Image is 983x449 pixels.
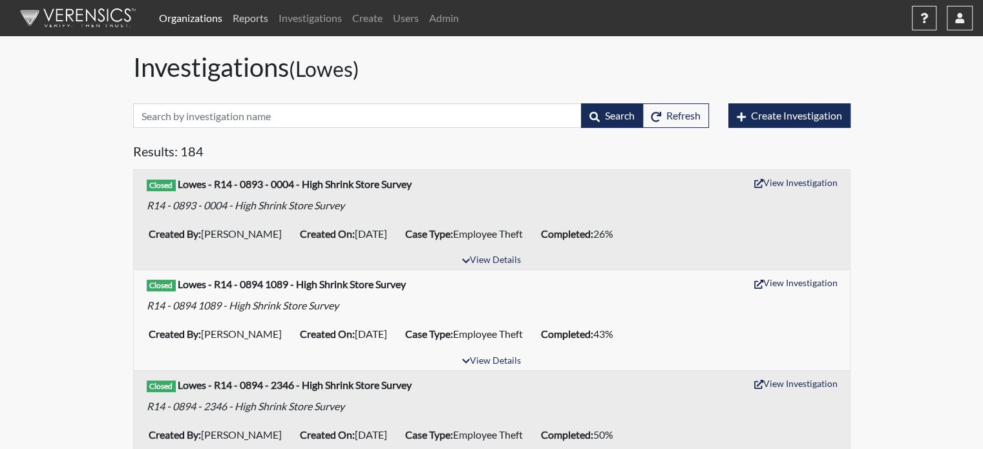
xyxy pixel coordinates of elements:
[751,109,842,121] span: Create Investigation
[541,227,593,240] b: Completed:
[400,224,536,244] li: Employee Theft
[300,328,355,340] b: Created On:
[143,424,295,445] li: [PERSON_NAME]
[143,224,295,244] li: [PERSON_NAME]
[536,424,626,445] li: 50%
[147,180,176,191] span: Closed
[133,143,851,164] h5: Results: 184
[728,103,851,128] button: Create Investigation
[748,172,843,193] button: View Investigation
[456,353,527,370] button: View Details
[405,328,453,340] b: Case Type:
[405,428,453,441] b: Case Type:
[536,324,626,344] li: 43%
[143,324,295,344] li: [PERSON_NAME]
[295,324,400,344] li: [DATE]
[147,299,339,311] em: R14 - 0894 1089 - High Shrink Store Survey
[273,5,347,31] a: Investigations
[605,109,635,121] span: Search
[295,224,400,244] li: [DATE]
[347,5,388,31] a: Create
[300,227,355,240] b: Created On:
[666,109,701,121] span: Refresh
[178,379,412,391] b: Lowes - R14 - 0894 - 2346 - High Shrink Store Survey
[295,424,400,445] li: [DATE]
[147,381,176,392] span: Closed
[149,227,201,240] b: Created By:
[541,328,593,340] b: Completed:
[149,328,201,340] b: Created By:
[133,103,582,128] input: Search by investigation name
[581,103,643,128] button: Search
[541,428,593,441] b: Completed:
[178,178,412,190] b: Lowes - R14 - 0893 - 0004 - High Shrink Store Survey
[147,280,176,291] span: Closed
[178,278,406,290] b: Lowes - R14 - 0894 1089 - High Shrink Store Survey
[147,199,344,211] em: R14 - 0893 - 0004 - High Shrink Store Survey
[133,52,851,83] h1: Investigations
[536,224,626,244] li: 26%
[149,428,201,441] b: Created By:
[388,5,424,31] a: Users
[147,400,344,412] em: R14 - 0894 - 2346 - High Shrink Store Survey
[289,56,359,81] small: (Lowes)
[400,324,536,344] li: Employee Theft
[642,103,709,128] button: Refresh
[748,273,843,293] button: View Investigation
[456,252,527,269] button: View Details
[748,373,843,393] button: View Investigation
[154,5,227,31] a: Organizations
[227,5,273,31] a: Reports
[300,428,355,441] b: Created On:
[424,5,464,31] a: Admin
[400,424,536,445] li: Employee Theft
[405,227,453,240] b: Case Type:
